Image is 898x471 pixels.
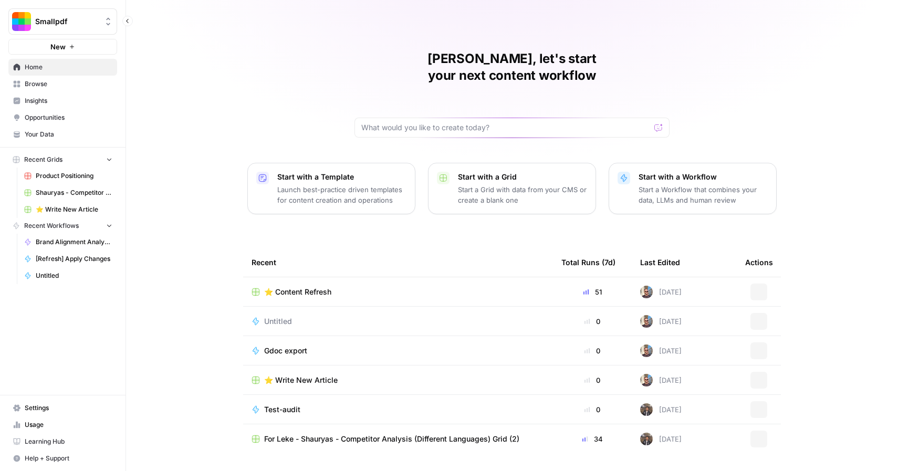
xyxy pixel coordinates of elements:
span: Opportunities [25,113,112,122]
div: [DATE] [640,286,682,298]
span: Usage [25,420,112,430]
span: ⭐️ Write New Article [264,375,338,385]
h1: [PERSON_NAME], let's start your next content workflow [354,50,670,84]
img: 12lpmarulu2z3pnc3j6nly8e5680 [640,286,653,298]
input: What would you like to create today? [361,122,650,133]
div: [DATE] [640,344,682,357]
a: Learning Hub [8,433,117,450]
a: Test-audit [252,404,545,415]
img: 12lpmarulu2z3pnc3j6nly8e5680 [640,315,653,328]
span: Recent Workflows [24,221,79,231]
span: Test-audit [264,404,300,415]
button: Start with a WorkflowStart a Workflow that combines your data, LLMs and human review [609,163,777,214]
button: Recent Grids [8,152,117,168]
a: Shauryas - Competitor Analysis (Different Languages) Grid [19,184,117,201]
a: Home [8,59,117,76]
p: Start a Grid with data from your CMS or create a blank one [458,184,587,205]
button: Start with a TemplateLaunch best-practice driven templates for content creation and operations [247,163,415,214]
a: Insights [8,92,117,109]
button: Help + Support [8,450,117,467]
span: Untitled [264,316,292,327]
span: New [50,41,66,52]
a: ⭐️ Content Refresh [252,287,545,297]
div: 0 [561,404,623,415]
div: [DATE] [640,433,682,445]
span: Settings [25,403,112,413]
a: Browse [8,76,117,92]
div: Actions [745,248,773,277]
span: [Refresh] Apply Changes [36,254,112,264]
a: Gdoc export [252,346,545,356]
div: 34 [561,434,623,444]
span: ⭐️ Write New Article [36,205,112,214]
a: Settings [8,400,117,416]
a: Opportunities [8,109,117,126]
span: Insights [25,96,112,106]
span: Shauryas - Competitor Analysis (Different Languages) Grid [36,188,112,197]
img: 12lpmarulu2z3pnc3j6nly8e5680 [640,344,653,357]
a: Usage [8,416,117,433]
span: Recent Grids [24,155,62,164]
span: Your Data [25,130,112,139]
button: Workspace: Smallpdf [8,8,117,35]
div: Total Runs (7d) [561,248,615,277]
p: Launch best-practice driven templates for content creation and operations [277,184,406,205]
a: [Refresh] Apply Changes [19,250,117,267]
img: yxnc04dkqktdkzli2cw8vvjrdmdz [640,433,653,445]
div: 0 [561,316,623,327]
span: Learning Hub [25,437,112,446]
div: [DATE] [640,315,682,328]
span: Help + Support [25,454,112,463]
a: ⭐️ Write New Article [19,201,117,218]
div: Recent [252,248,545,277]
a: Product Positioning [19,168,117,184]
a: Untitled [252,316,545,327]
a: Untitled [19,267,117,284]
img: yxnc04dkqktdkzli2cw8vvjrdmdz [640,403,653,416]
div: [DATE] [640,374,682,386]
span: Untitled [36,271,112,280]
button: Recent Workflows [8,218,117,234]
p: Start with a Grid [458,172,587,182]
span: For Leke - Shauryas - Competitor Analysis (Different Languages) Grid (2) [264,434,519,444]
div: 0 [561,346,623,356]
a: ⭐️ Write New Article [252,375,545,385]
img: Smallpdf Logo [12,12,31,31]
a: For Leke - Shauryas - Competitor Analysis (Different Languages) Grid (2) [252,434,545,444]
span: Smallpdf [35,16,99,27]
div: 51 [561,287,623,297]
p: Start with a Workflow [639,172,768,182]
p: Start a Workflow that combines your data, LLMs and human review [639,184,768,205]
div: 0 [561,375,623,385]
span: Gdoc export [264,346,307,356]
span: Home [25,62,112,72]
img: 12lpmarulu2z3pnc3j6nly8e5680 [640,374,653,386]
span: ⭐️ Content Refresh [264,287,331,297]
div: [DATE] [640,403,682,416]
button: New [8,39,117,55]
span: Product Positioning [36,171,112,181]
span: Brand Alignment Analyzer [36,237,112,247]
div: Last Edited [640,248,680,277]
a: Your Data [8,126,117,143]
button: Start with a GridStart a Grid with data from your CMS or create a blank one [428,163,596,214]
p: Start with a Template [277,172,406,182]
span: Browse [25,79,112,89]
a: Brand Alignment Analyzer [19,234,117,250]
